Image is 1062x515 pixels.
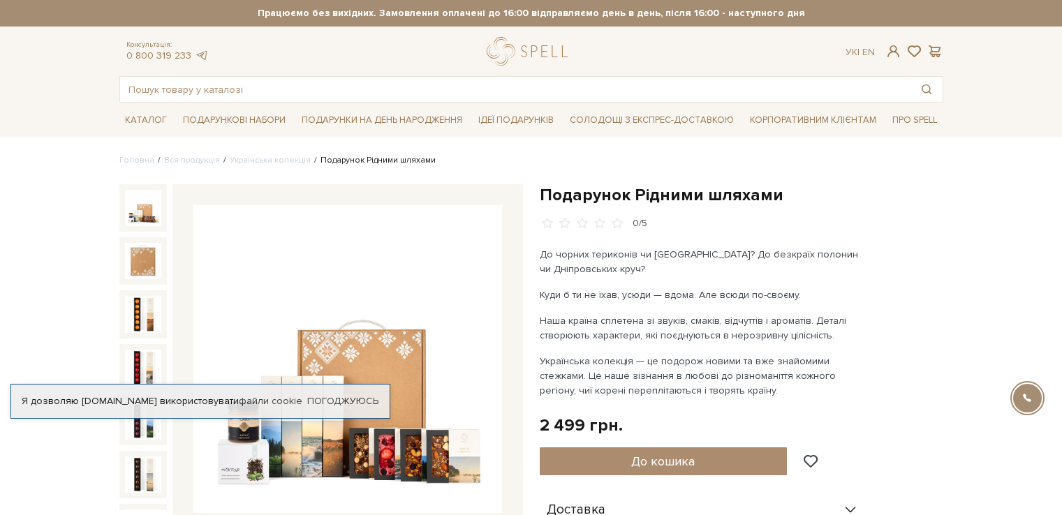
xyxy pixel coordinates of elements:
strong: Працюємо без вихідних. Замовлення оплачені до 16:00 відправляємо день в день, після 16:00 - насту... [119,7,943,20]
a: telegram [195,50,209,61]
div: 0/5 [633,217,647,230]
a: файли cookie [239,395,302,407]
a: Корпоративним клієнтам [744,110,882,131]
a: Головна [119,155,154,165]
img: Подарунок Рідними шляхами [125,350,161,386]
a: En [862,46,875,58]
a: Українська колекція [230,155,311,165]
img: Подарунок Рідними шляхами [125,243,161,279]
p: До чорних териконів чи [GEOGRAPHIC_DATA]? До безкраїх полонин чи Дніпровських круч? [540,247,867,276]
a: Погоджуюсь [307,395,378,408]
div: Ук [846,46,875,59]
a: Ідеї подарунків [473,110,559,131]
span: До кошика [631,454,695,469]
li: Подарунок Рідними шляхами [311,154,436,167]
img: Подарунок Рідними шляхами [125,456,161,493]
a: logo [487,37,574,66]
img: Подарунок Рідними шляхами [125,296,161,332]
a: Подарункові набори [177,110,291,131]
p: Куди б ти не їхав, усюди — вдома. Але всюди по-своєму. [540,288,867,302]
input: Пошук товару у каталозі [120,77,910,102]
a: Про Spell [887,110,943,131]
img: Подарунок Рідними шляхами [125,403,161,439]
a: Подарунки на День народження [296,110,468,131]
button: До кошика [540,447,788,475]
a: Солодощі з експрес-доставкою [564,108,739,132]
img: Подарунок Рідними шляхами [193,205,502,514]
a: Вся продукція [164,155,220,165]
h1: Подарунок Рідними шляхами [540,184,943,206]
a: Каталог [119,110,172,131]
div: Я дозволяю [DOMAIN_NAME] використовувати [11,395,390,408]
a: 0 800 319 233 [126,50,191,61]
p: Українська колекція — це подорож новими та вже знайомими стежками. Це наше зізнання в любові до р... [540,354,867,398]
span: | [857,46,860,58]
span: Консультація: [126,40,209,50]
p: Наша країна сплетена зі звуків, смаків, відчуттів і ароматів. Деталі створюють характери, які поє... [540,313,867,343]
img: Подарунок Рідними шляхами [125,190,161,226]
button: Пошук товару у каталозі [910,77,943,102]
div: 2 499 грн. [540,415,623,436]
